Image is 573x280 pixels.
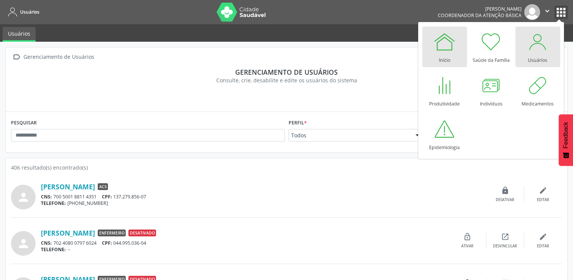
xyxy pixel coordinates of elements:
[22,52,95,63] div: Gerenciamento de Usuários
[41,240,52,246] span: CNS:
[469,27,514,67] a: Saúde da Família
[438,6,521,12] div: [PERSON_NAME]
[422,70,467,111] a: Produtividade
[289,117,307,129] label: Perfil
[11,117,37,129] label: PESQUISAR
[11,164,562,171] div: 406 resultado(s) encontrado(s)
[41,240,448,246] div: 702 4080 0797 6024 044.995.036-04
[16,68,557,76] div: Gerenciamento de usuários
[438,12,521,19] span: Coordenador da Atenção Básica
[540,4,554,20] button: 
[102,240,112,246] span: CPF:
[11,52,22,63] i: 
[291,132,408,139] span: Todos
[98,183,108,190] span: ACS
[524,4,540,20] img: img
[496,197,514,203] div: Desativar
[469,70,514,111] a: Indivíduos
[493,244,517,249] div: Desvincular
[539,186,547,195] i: edit
[17,237,30,250] i: person
[539,233,547,241] i: edit
[543,7,551,15] i: 
[559,114,573,166] button: Feedback - Mostrar pesquisa
[537,244,549,249] div: Editar
[41,193,486,200] div: 700 5001 8811 4351 137.279.856-07
[16,76,557,84] div: Consulte, crie, desabilite e edite os usuários do sistema
[562,122,569,148] span: Feedback
[515,27,560,67] a: Usuários
[515,70,560,111] a: Medicamentos
[501,186,509,195] i: lock
[422,114,467,154] a: Epidemiologia
[41,193,52,200] span: CNS:
[17,190,30,204] i: person
[41,200,66,206] span: TELEFONE:
[102,193,112,200] span: CPF:
[554,6,568,19] button: apps
[41,182,95,191] a: [PERSON_NAME]
[3,27,36,42] a: Usuários
[463,233,472,241] i: lock_open
[41,229,95,237] a: [PERSON_NAME]
[20,9,39,15] span: Usuários
[11,52,95,63] a:  Gerenciamento de Usuários
[5,6,39,18] a: Usuários
[98,230,126,236] span: Enfermeiro
[41,200,486,206] div: [PHONE_NUMBER]
[128,230,156,236] span: Desativado
[461,244,473,249] div: Ativar
[501,233,509,241] i: open_in_new
[41,246,66,253] span: TELEFONE:
[422,27,467,67] a: Início
[537,197,549,203] div: Editar
[41,246,448,253] div: --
